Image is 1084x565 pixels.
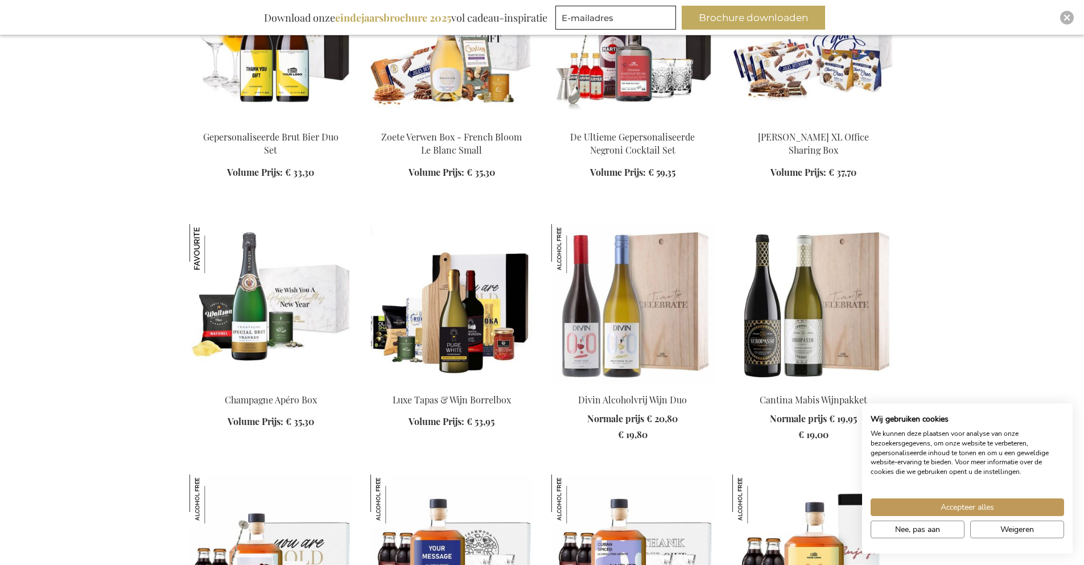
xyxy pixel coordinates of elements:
p: We kunnen deze plaatsen voor analyse van onze bezoekersgegevens, om onze website te verbeteren, g... [871,429,1064,477]
span: € 19,00 [798,428,829,440]
a: Volume Prijs: € 53,95 [409,415,494,428]
span: € 20,80 [646,413,678,424]
a: De Ultieme Gepersonaliseerde Negroni Cocktail Set [570,131,695,156]
span: € 19,80 [618,428,648,440]
a: Divin Non-Alcoholic Wine Duo Divin Alcoholvrij Wijn Duo [551,379,714,390]
span: € 35,30 [467,166,495,178]
a: Volume Prijs: € 37,70 [770,166,856,179]
b: eindejaarsbrochure 2025 [335,11,451,24]
a: € 19,80 [587,428,678,442]
span: Normale prijs [770,413,827,424]
span: Nee, pas aan [895,523,940,535]
a: [PERSON_NAME] XL Office Sharing Box [758,131,869,156]
img: Cantina Mabis Wine Package [732,224,895,383]
span: Volume Prijs: [228,415,283,427]
span: € 53,95 [467,415,494,427]
span: Normale prijs [587,413,644,424]
span: € 35,30 [286,415,314,427]
img: Luxury Tapas & Wine Apéro Box [370,224,533,383]
a: Cantina Mabis Wine Package [732,379,895,390]
button: Brochure downloaden [682,6,825,30]
div: Download onze vol cadeau-inspiratie [259,6,553,30]
img: Divin Non-Alcoholic Wine Duo [551,224,714,383]
span: Volume Prijs: [770,166,826,178]
span: € 59,35 [648,166,675,178]
a: € 19,00 [770,428,857,442]
a: Champagne Apéro Box Champagne Apéro Box [189,379,352,390]
span: Volume Prijs: [409,415,464,427]
img: Gepersonaliseerde Non-Alcoholische Cuban Spiced Rum Prestige Set [189,475,238,523]
h2: Wij gebruiken cookies [871,414,1064,424]
div: Close [1060,11,1074,24]
img: Champagne Apéro Box [189,224,352,383]
a: Luxe Tapas & Wijn Borrelbox [393,394,511,406]
a: Champagne Apéro Box [225,394,317,406]
a: Zoete Verwen Box - French Bloom Le Blanc Small [381,131,522,156]
button: Accepteer alle cookies [871,498,1064,516]
img: Close [1064,14,1070,21]
img: Gepersonaliseerde Non-Alcoholisch Cuban Spiced Rum Geschenk [551,475,600,523]
img: Gepersonaliseerde Non-Alcoholisch Cuban Spiced Rum Geschenk [370,475,419,523]
button: Alle cookies weigeren [970,521,1064,538]
span: € 19,95 [829,413,857,424]
a: Volume Prijs: € 33,30 [227,166,314,179]
img: Divin Alcoholvrij Wijn Duo [551,224,600,273]
a: Sweet Treats Box - French Bloom Le Blanc Small Zoete Verwen Box - French Bloom Le Blanc Small [370,117,533,127]
span: Volume Prijs: [227,166,283,178]
a: Jules Destrooper XL Office Sharing Box Jules Destrooper XL Office Sharing Box [732,117,895,127]
button: Pas cookie voorkeuren aan [871,521,965,538]
a: Volume Prijs: € 35,30 [228,415,314,428]
a: Cantina Mabis Wijnpakket [760,394,867,406]
a: Volume Prijs: € 35,30 [409,166,495,179]
span: Weigeren [1000,523,1034,535]
span: Volume Prijs: [590,166,646,178]
span: € 37,70 [829,166,856,178]
span: Volume Prijs: [409,166,464,178]
a: The Ultimate Personalized Negroni Cocktail Set De Ultieme Gepersonaliseerde Negroni Cocktail Set [551,117,714,127]
span: € 33,30 [285,166,314,178]
a: Luxury Tapas & Wine Apéro Box [370,379,533,390]
img: Gepersonaliseerde Non-Alcoholische Cuban Spiced Rum Set [732,475,781,523]
input: E-mailadres [555,6,676,30]
img: Champagne Apéro Box [189,224,238,273]
a: Personalised Champagne Beer Gepersonaliseerde Brut Bier Duo Set [189,117,352,127]
a: Volume Prijs: € 59,35 [590,166,675,179]
a: Gepersonaliseerde Brut Bier Duo Set [203,131,339,156]
form: marketing offers and promotions [555,6,679,33]
span: Accepteer alles [941,501,994,513]
a: Divin Alcoholvrij Wijn Duo [578,394,687,406]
